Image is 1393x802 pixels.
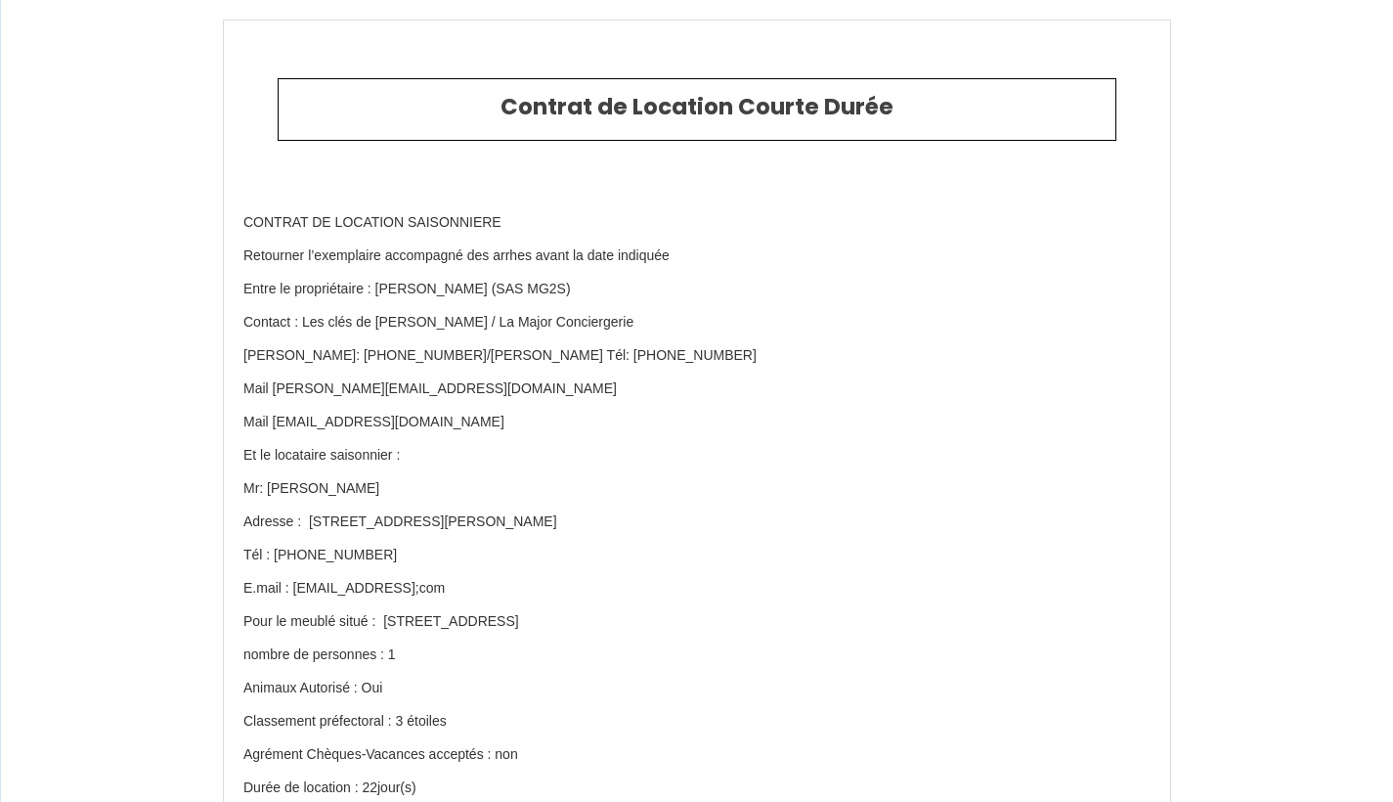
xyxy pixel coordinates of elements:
[243,579,1151,599] p: E.mail : [EMAIL_ADDRESS];com
[293,94,1101,121] h2: Contrat de Location Courte Durée
[243,479,1151,499] p: Mr: [PERSON_NAME]
[243,712,1151,732] p: Classement préfectoral : 3 étoiles
[243,779,1151,798] p: Durée de location : 22jour(s)
[243,512,1151,532] p: Adresse : [STREET_ADDRESS][PERSON_NAME]
[243,679,1151,698] p: Animaux Autorisé : Oui
[243,612,1151,632] p: Pour le meublé situé : [STREET_ADDRESS]
[243,379,1151,399] p: Mail [PERSON_NAME][EMAIL_ADDRESS][DOMAIN_NAME]
[243,745,1151,765] p: Agrément Chèques-Vacances acceptés : non
[243,646,1151,665] p: nombre de personnes : 1
[243,446,1151,466] p: Et le locataire saisonnier :
[243,246,1151,266] p: Retourner l’exemplaire accompagné des arrhes avant la date indiquée
[243,413,1151,432] p: Mail [EMAIL_ADDRESS][DOMAIN_NAME]
[243,280,1151,299] p: Entre le propriétaire : [PERSON_NAME] (SAS MG2S)
[243,313,1151,333] p: Contact : Les clés de [PERSON_NAME] / La Major Conciergerie
[243,346,1151,366] p: [PERSON_NAME]: [PHONE_NUMBER]/[PERSON_NAME] Tél: [PHONE_NUMBER]
[243,546,1151,565] p: Tél : [PHONE_NUMBER]
[243,213,1151,233] p: CONTRAT DE LOCATION SAISONNIERE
